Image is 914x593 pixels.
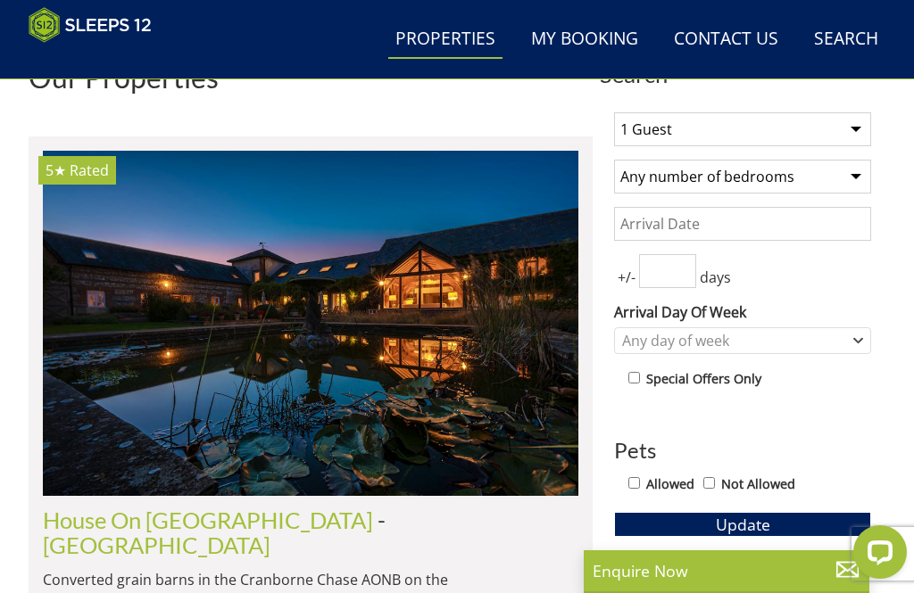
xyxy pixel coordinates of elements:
a: Contact Us [667,20,785,60]
span: days [696,267,735,288]
span: - [43,507,386,558]
label: Arrival Day Of Week [614,301,871,323]
img: Sleeps 12 [29,7,152,43]
span: Search [600,62,885,86]
a: Search [807,20,885,60]
a: House On [GEOGRAPHIC_DATA] [43,507,373,533]
a: [GEOGRAPHIC_DATA] [43,531,270,558]
a: My Booking [524,20,645,60]
h1: Our Properties [29,62,593,93]
img: house-on-the-hill-large-holiday-home-accommodation-wiltshire-sleeps-16.original.jpg [43,151,578,496]
div: Any day of week [618,331,849,350]
h3: Pets [614,439,871,462]
span: Rated [70,161,109,180]
span: House On The Hill has a 5 star rating under the Quality in Tourism Scheme [46,161,66,180]
p: Enquire Now [593,559,860,582]
label: Not Allowed [721,474,795,494]
span: +/- [614,267,639,288]
div: Combobox [614,327,871,354]
button: Update [614,512,871,537]
iframe: Customer reviews powered by Trustpilot [20,54,207,69]
iframe: LiveChat chat widget [839,518,914,593]
span: Update [716,514,770,535]
a: 5★ Rated [43,151,578,496]
label: Allowed [646,474,694,494]
a: Properties [388,20,503,60]
label: Special Offers Only [646,369,761,389]
input: Arrival Date [614,207,871,241]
